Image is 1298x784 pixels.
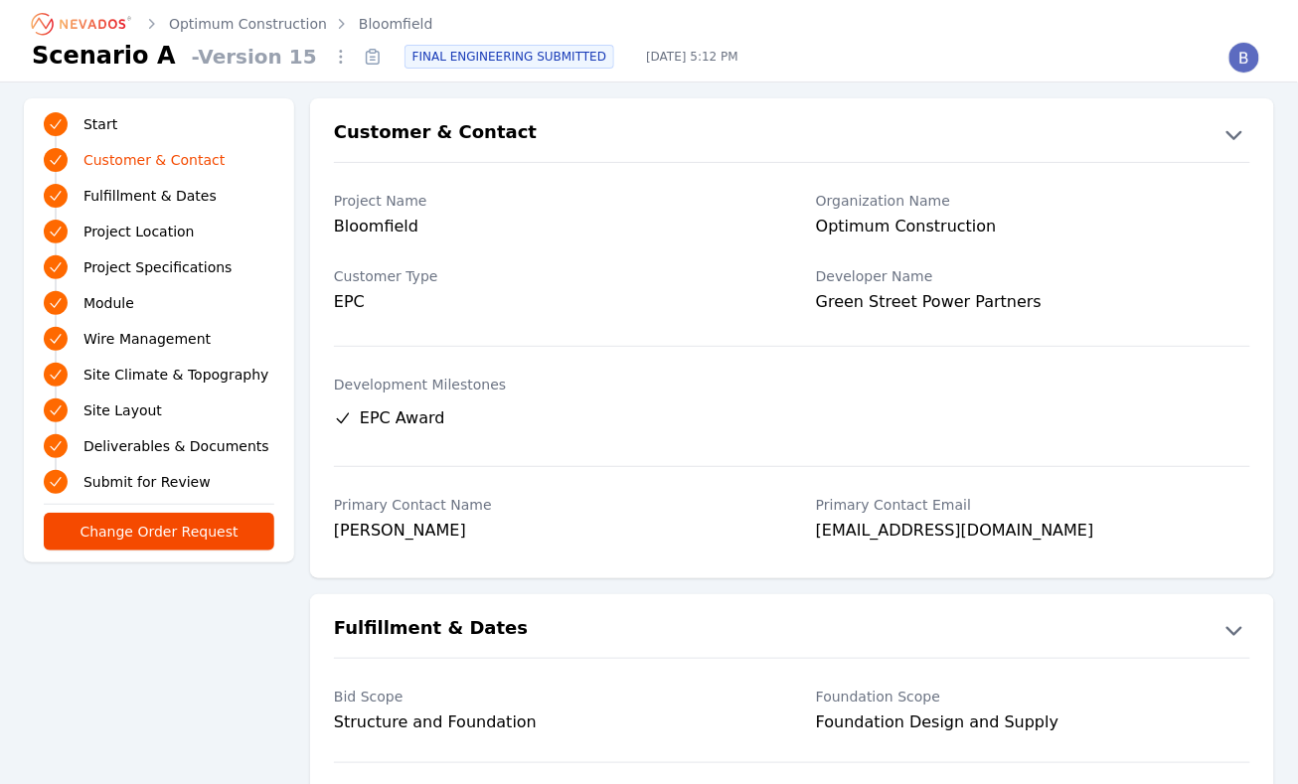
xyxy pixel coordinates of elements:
[169,14,327,34] a: Optimum Construction
[334,215,768,242] div: Bloomfield
[1228,42,1260,74] img: Brittanie Jackson
[405,45,614,69] div: FINAL ENGINEERING SUBMITTED
[334,118,537,150] h2: Customer & Contact
[334,687,768,706] label: Bid Scope
[816,687,1250,706] label: Foundation Scope
[334,495,768,515] label: Primary Contact Name
[334,191,768,211] label: Project Name
[816,191,1250,211] label: Organization Name
[334,266,768,286] label: Customer Type
[310,614,1274,646] button: Fulfillment & Dates
[816,710,1250,734] div: Foundation Design and Supply
[83,365,268,385] span: Site Climate & Topography
[630,49,754,65] span: [DATE] 5:12 PM
[184,43,325,71] span: - Version 15
[334,519,768,547] div: [PERSON_NAME]
[83,400,162,420] span: Site Layout
[310,118,1274,150] button: Customer & Contact
[83,257,233,277] span: Project Specifications
[83,186,217,206] span: Fulfillment & Dates
[44,110,274,496] nav: Progress
[32,8,433,40] nav: Breadcrumb
[334,614,528,646] h2: Fulfillment & Dates
[334,290,768,314] div: EPC
[334,710,768,734] div: Structure and Foundation
[83,436,269,456] span: Deliverables & Documents
[334,375,1250,394] label: Development Milestones
[816,215,1250,242] div: Optimum Construction
[816,266,1250,286] label: Developer Name
[83,293,134,313] span: Module
[816,495,1250,515] label: Primary Contact Email
[83,472,211,492] span: Submit for Review
[83,114,117,134] span: Start
[816,290,1250,318] div: Green Street Power Partners
[32,40,176,72] h1: Scenario A
[360,406,445,430] span: EPC Award
[83,150,225,170] span: Customer & Contact
[83,222,195,241] span: Project Location
[359,14,432,34] a: Bloomfield
[44,513,274,550] button: Change Order Request
[816,519,1250,547] div: [EMAIL_ADDRESS][DOMAIN_NAME]
[83,329,211,349] span: Wire Management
